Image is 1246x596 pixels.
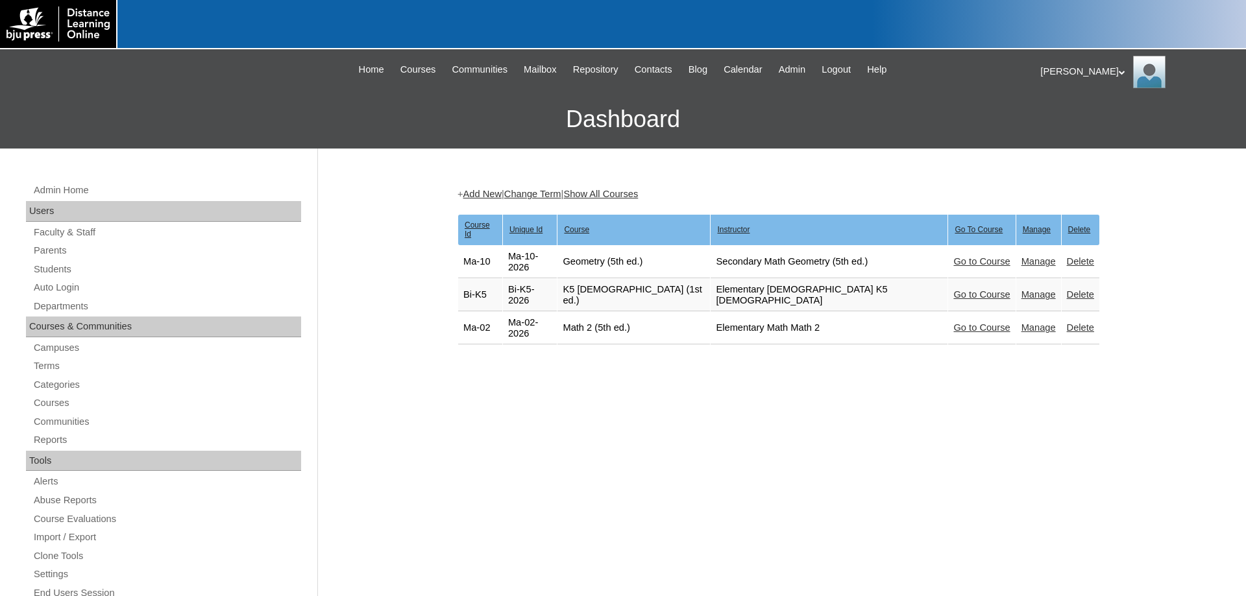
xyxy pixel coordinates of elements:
[452,62,507,77] span: Communities
[822,62,851,77] span: Logout
[867,62,886,77] span: Help
[724,62,762,77] span: Calendar
[1021,256,1056,267] a: Manage
[815,62,857,77] a: Logout
[26,201,301,222] div: Users
[557,279,710,311] td: K5 [DEMOGRAPHIC_DATA] (1st ed.)
[32,395,301,411] a: Courses
[32,182,301,198] a: Admin Home
[953,289,1010,300] a: Go to Course
[1067,289,1094,300] a: Delete
[32,432,301,448] a: Reports
[689,62,707,77] span: Blog
[32,473,301,490] a: Alerts
[1021,289,1056,300] a: Manage
[32,243,301,259] a: Parents
[26,316,301,337] div: Courses & Communities
[503,246,557,278] td: Ma-10-2026
[524,62,557,77] span: Mailbox
[32,340,301,356] a: Campuses
[32,224,301,241] a: Faculty & Staff
[32,414,301,430] a: Communities
[717,62,768,77] a: Calendar
[564,225,589,234] u: Course
[557,246,710,278] td: Geometry (5th ed.)
[504,189,561,199] a: Change Term
[32,358,301,374] a: Terms
[503,279,557,311] td: Bi-K5-2026
[635,62,672,77] span: Contacts
[861,62,893,77] a: Help
[711,279,947,311] td: Elementary [DEMOGRAPHIC_DATA] K5 [DEMOGRAPHIC_DATA]
[711,312,947,344] td: Elementary Math Math 2
[1040,56,1233,88] div: [PERSON_NAME]
[567,62,625,77] a: Repository
[458,279,502,311] td: Bi-K5
[32,566,301,582] a: Settings
[32,511,301,527] a: Course Evaluations
[1023,225,1051,234] u: Manage
[352,62,391,77] a: Home
[400,62,436,77] span: Courses
[717,225,750,234] u: Instructor
[628,62,679,77] a: Contacts
[509,225,543,234] u: Unique Id
[563,189,638,199] a: Show All Courses
[1067,322,1094,333] a: Delete
[463,189,502,199] a: Add New
[1068,225,1091,234] u: Delete
[953,256,1010,267] a: Go to Course
[465,221,490,239] u: Course Id
[779,62,806,77] span: Admin
[682,62,714,77] a: Blog
[6,6,110,42] img: logo-white.png
[1133,56,1166,88] img: Pam Miller / Distance Learning Online Staff
[458,246,502,278] td: Ma-10
[953,322,1010,333] a: Go to Course
[1067,256,1094,267] a: Delete
[458,187,1100,201] div: + | |
[32,529,301,545] a: Import / Export
[394,62,443,77] a: Courses
[772,62,812,77] a: Admin
[445,62,514,77] a: Communities
[26,451,301,471] div: Tools
[458,312,502,344] td: Ma-02
[32,280,301,296] a: Auto Login
[503,312,557,344] td: Ma-02-2026
[955,225,1003,234] u: Go To Course
[517,62,563,77] a: Mailbox
[32,492,301,508] a: Abuse Reports
[557,312,710,344] td: Math 2 (5th ed.)
[1021,322,1056,333] a: Manage
[32,261,301,278] a: Students
[32,298,301,315] a: Departments
[32,377,301,393] a: Categories
[359,62,384,77] span: Home
[32,548,301,564] a: Clone Tools
[6,90,1240,149] h3: Dashboard
[573,62,618,77] span: Repository
[711,246,947,278] td: Secondary Math Geometry (5th ed.)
